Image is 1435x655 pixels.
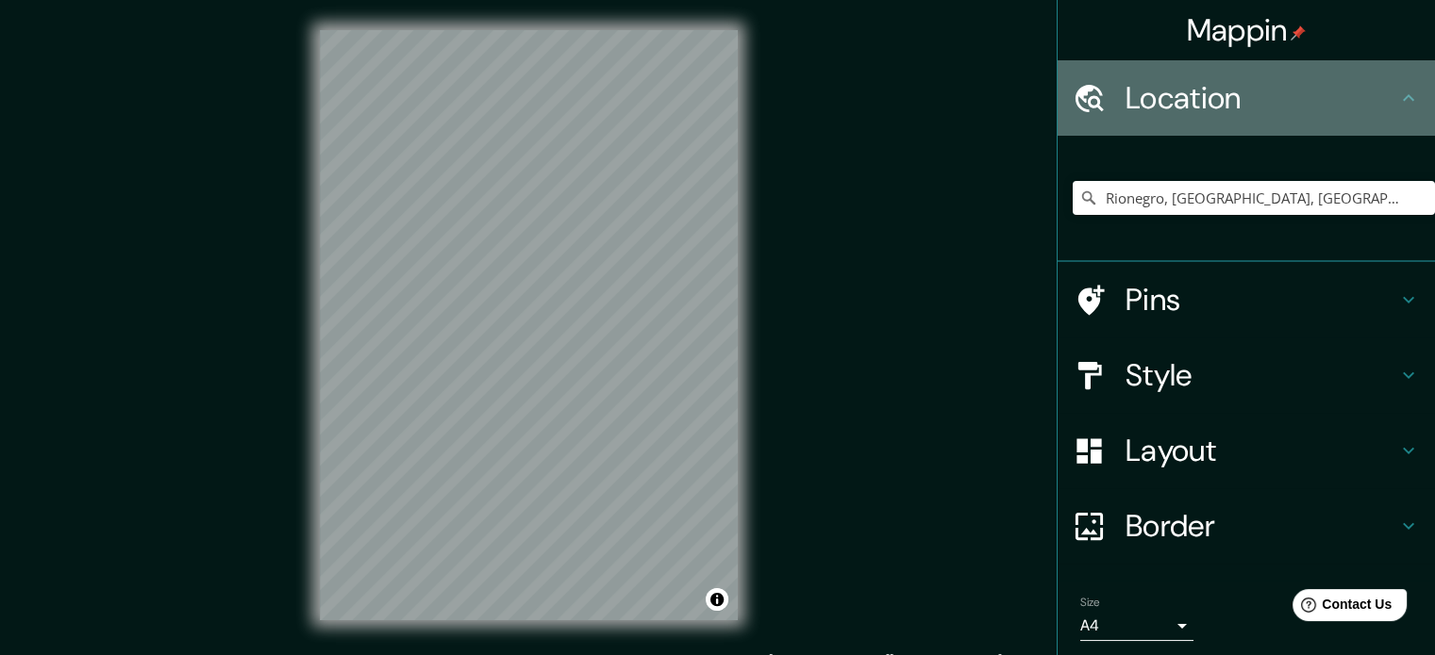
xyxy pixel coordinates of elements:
[1126,281,1397,319] h4: Pins
[1073,181,1435,215] input: Pick your city or area
[1058,488,1435,564] div: Border
[1126,79,1397,117] h4: Location
[1291,25,1306,41] img: pin-icon.png
[1058,60,1435,136] div: Location
[1126,356,1397,394] h4: Style
[320,30,738,620] canvas: Map
[1058,337,1435,413] div: Style
[1267,581,1414,634] iframe: Help widget launcher
[1126,507,1397,545] h4: Border
[1126,432,1397,469] h4: Layout
[1187,11,1307,49] h4: Mappin
[1058,262,1435,337] div: Pins
[1080,595,1100,611] label: Size
[1080,611,1193,641] div: A4
[706,588,728,611] button: Toggle attribution
[1058,413,1435,488] div: Layout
